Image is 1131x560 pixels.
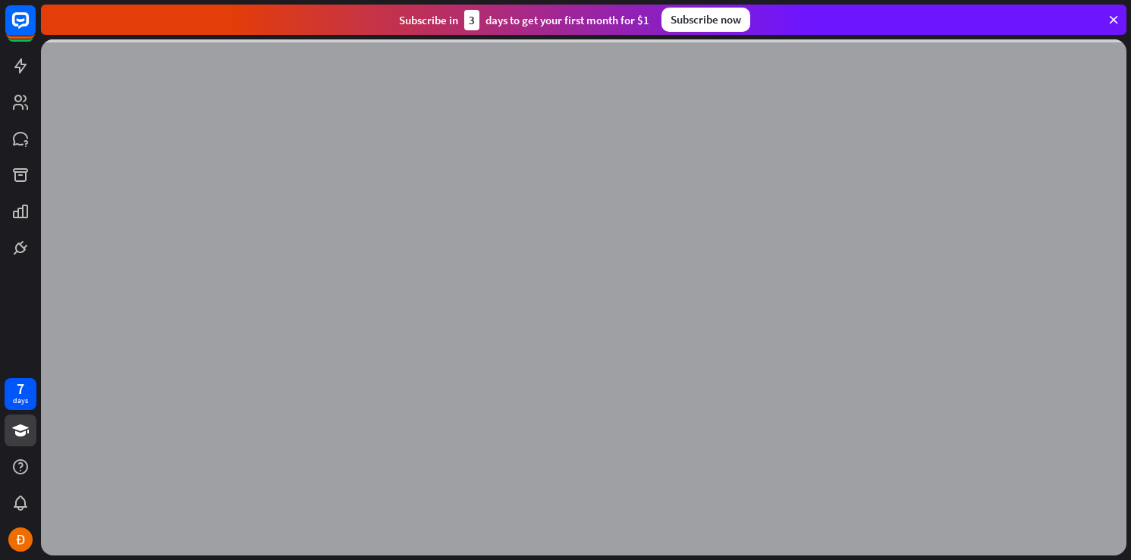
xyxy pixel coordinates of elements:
div: days [13,396,28,406]
div: 3 [464,10,479,30]
div: Subscribe now [661,8,750,32]
div: 7 [17,382,24,396]
a: 7 days [5,378,36,410]
div: Subscribe in days to get your first month for $1 [399,10,649,30]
